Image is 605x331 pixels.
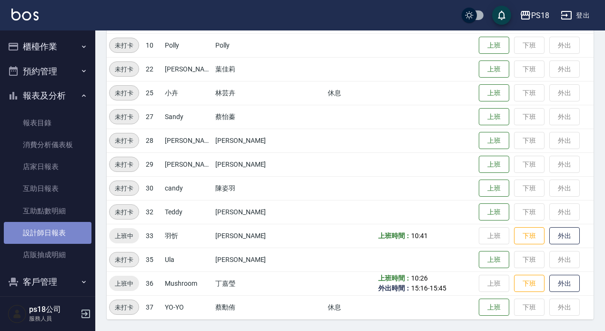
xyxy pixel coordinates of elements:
[162,152,213,176] td: [PERSON_NAME]
[162,129,213,152] td: [PERSON_NAME]
[411,284,428,292] span: 15:16
[378,284,412,292] b: 外出時間：
[479,299,509,316] button: 上班
[162,57,213,81] td: [PERSON_NAME]
[479,132,509,150] button: 上班
[4,156,91,178] a: 店家日報表
[11,9,39,20] img: Logo
[143,129,162,152] td: 28
[162,248,213,271] td: Ula
[162,105,213,129] td: Sandy
[479,84,509,102] button: 上班
[4,178,91,200] a: 互助日報表
[213,271,325,295] td: 丁嘉瑩
[143,57,162,81] td: 22
[411,274,428,282] span: 10:26
[143,81,162,105] td: 25
[4,244,91,266] a: 店販抽成明細
[29,314,78,323] p: 服務人員
[325,81,376,105] td: 休息
[213,200,325,224] td: [PERSON_NAME]
[143,224,162,248] td: 33
[109,231,139,241] span: 上班中
[4,222,91,244] a: 設計師日報表
[514,227,544,245] button: 下班
[162,176,213,200] td: candy
[162,33,213,57] td: Polly
[549,275,580,292] button: 外出
[29,305,78,314] h5: ps18公司
[516,6,553,25] button: PS18
[4,83,91,108] button: 報表及分析
[213,81,325,105] td: 林芸卉
[479,203,509,221] button: 上班
[378,274,412,282] b: 上班時間：
[109,279,139,289] span: 上班中
[549,227,580,245] button: 外出
[479,251,509,269] button: 上班
[162,200,213,224] td: Teddy
[4,59,91,84] button: 預約管理
[110,160,139,170] span: 未打卡
[430,284,446,292] span: 15:45
[479,156,509,173] button: 上班
[143,271,162,295] td: 36
[162,295,213,319] td: YO-YO
[531,10,549,21] div: PS18
[110,302,139,312] span: 未打卡
[143,105,162,129] td: 27
[162,271,213,295] td: Mushroom
[213,224,325,248] td: [PERSON_NAME]
[479,60,509,78] button: 上班
[213,129,325,152] td: [PERSON_NAME]
[143,200,162,224] td: 32
[213,33,325,57] td: Polly
[143,33,162,57] td: 10
[325,295,376,319] td: 休息
[514,275,544,292] button: 下班
[162,81,213,105] td: 小卉
[4,270,91,294] button: 客戶管理
[4,294,91,319] button: 員工及薪資
[378,232,412,240] b: 上班時間：
[143,295,162,319] td: 37
[479,108,509,126] button: 上班
[110,112,139,122] span: 未打卡
[162,224,213,248] td: 羽忻
[479,180,509,197] button: 上班
[110,183,139,193] span: 未打卡
[213,295,325,319] td: 蔡勳侑
[110,40,139,50] span: 未打卡
[110,136,139,146] span: 未打卡
[479,37,509,54] button: 上班
[110,255,139,265] span: 未打卡
[411,232,428,240] span: 10:41
[213,152,325,176] td: [PERSON_NAME]
[4,200,91,222] a: 互助點數明細
[4,34,91,59] button: 櫃檯作業
[213,57,325,81] td: 葉佳莉
[213,248,325,271] td: [PERSON_NAME]
[143,152,162,176] td: 29
[213,105,325,129] td: 蔡怡蓁
[143,176,162,200] td: 30
[4,134,91,156] a: 消費分析儀表板
[492,6,511,25] button: save
[4,112,91,134] a: 報表目錄
[376,271,477,295] td: -
[557,7,594,24] button: 登出
[143,248,162,271] td: 35
[110,88,139,98] span: 未打卡
[110,64,139,74] span: 未打卡
[110,207,139,217] span: 未打卡
[213,176,325,200] td: 陳姿羽
[8,304,27,323] img: Person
